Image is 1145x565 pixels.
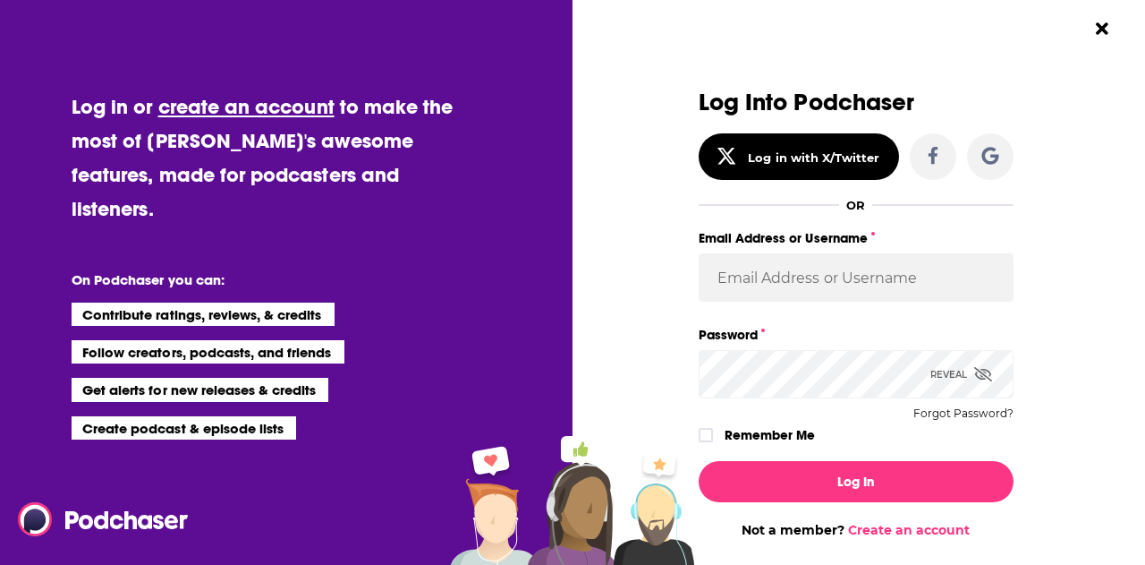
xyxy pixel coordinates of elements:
button: Log In [699,461,1014,502]
li: Follow creators, podcasts, and friends [72,340,344,364]
h3: Log Into Podchaser [699,90,1014,116]
img: Podchaser - Follow, Share and Rate Podcasts [18,502,190,536]
div: Reveal [930,350,992,398]
label: Remember Me [725,424,815,447]
li: Create podcast & episode lists [72,416,296,440]
button: Close Button [1085,12,1119,46]
div: Not a member? [699,522,1014,538]
button: Forgot Password? [913,407,1014,420]
div: Log in with X/Twitter [748,150,879,165]
div: OR [846,198,865,212]
a: create an account [158,94,335,119]
a: Podchaser - Follow, Share and Rate Podcasts [18,502,175,536]
li: On Podchaser you can: [72,271,429,288]
li: Contribute ratings, reviews, & credits [72,303,335,326]
label: Email Address or Username [699,227,1014,250]
label: Password [699,323,1014,347]
input: Email Address or Username [699,253,1014,302]
li: Get alerts for new releases & credits [72,378,328,401]
button: Log in with X/Twitter [699,133,899,180]
a: Create an account [848,522,970,538]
